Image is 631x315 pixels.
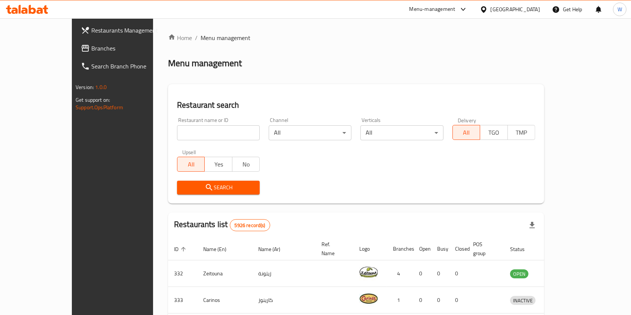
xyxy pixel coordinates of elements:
[195,33,198,42] li: /
[76,82,94,92] span: Version:
[387,260,413,287] td: 4
[75,57,177,75] a: Search Branch Phone
[174,245,188,254] span: ID
[269,125,351,140] div: All
[208,159,229,170] span: Yes
[387,287,413,314] td: 1
[91,44,171,53] span: Branches
[321,240,344,258] span: Ref. Name
[75,39,177,57] a: Branches
[168,33,192,42] a: Home
[174,219,270,231] h2: Restaurants list
[168,287,197,314] td: 333
[452,125,480,140] button: All
[76,103,123,112] a: Support.OpsPlatform
[510,296,536,305] span: INACTIVE
[359,263,378,281] img: Zeitouna
[230,222,270,229] span: 5926 record(s)
[413,238,431,260] th: Open
[456,127,477,138] span: All
[507,125,535,140] button: TMP
[431,238,449,260] th: Busy
[235,159,257,170] span: No
[409,5,455,14] div: Menu-management
[168,57,242,69] h2: Menu management
[491,5,540,13] div: [GEOGRAPHIC_DATA]
[252,260,315,287] td: زيتونة
[177,157,205,172] button: All
[76,95,110,105] span: Get support on:
[197,260,252,287] td: Zeitouna
[75,21,177,39] a: Restaurants Management
[511,127,532,138] span: TMP
[510,296,536,305] div: INACTIVE
[480,125,507,140] button: TGO
[197,287,252,314] td: Carinos
[449,287,467,314] td: 0
[510,245,534,254] span: Status
[204,157,232,172] button: Yes
[449,260,467,287] td: 0
[168,260,197,287] td: 332
[95,82,107,92] span: 1.0.0
[168,33,544,42] nav: breadcrumb
[473,240,495,258] span: POS group
[413,260,431,287] td: 0
[232,157,260,172] button: No
[510,270,528,278] span: OPEN
[458,117,476,123] label: Delivery
[201,33,250,42] span: Menu management
[177,100,535,111] h2: Restaurant search
[413,287,431,314] td: 0
[353,238,387,260] th: Logo
[523,216,541,234] div: Export file
[182,149,196,155] label: Upsell
[359,289,378,308] img: Carinos
[203,245,236,254] span: Name (En)
[431,260,449,287] td: 0
[230,219,270,231] div: Total records count
[618,5,622,13] span: W
[387,238,413,260] th: Branches
[360,125,443,140] div: All
[252,287,315,314] td: كارينوز
[183,183,254,192] span: Search
[258,245,290,254] span: Name (Ar)
[91,62,171,71] span: Search Branch Phone
[177,125,260,140] input: Search for restaurant name or ID..
[431,287,449,314] td: 0
[483,127,505,138] span: TGO
[180,159,202,170] span: All
[91,26,171,35] span: Restaurants Management
[449,238,467,260] th: Closed
[177,181,260,195] button: Search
